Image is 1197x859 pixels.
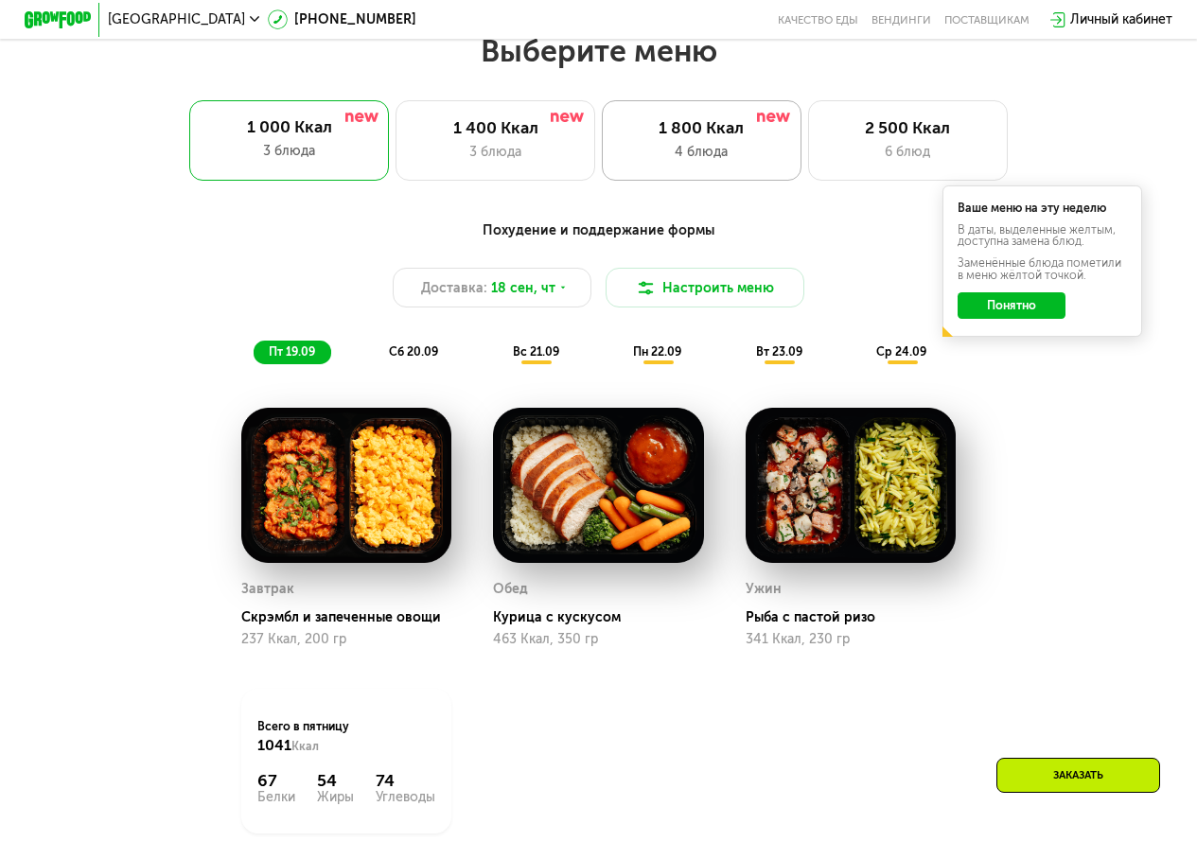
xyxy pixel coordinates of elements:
[606,268,805,307] button: Настроить меню
[414,118,578,138] div: 1 400 Ккал
[421,278,487,298] span: Доставка:
[241,632,452,647] div: 237 Ккал, 200 гр
[269,344,315,359] span: пт 19.09
[268,9,416,29] a: [PHONE_NUMBER]
[493,609,717,626] div: Курица с кускусом
[756,344,802,359] span: вт 23.09
[414,142,578,162] div: 3 блюда
[958,292,1065,319] button: Понятно
[958,257,1127,281] div: Заменённые блюда пометили в меню жёлтой точкой.
[876,344,926,359] span: ср 24.09
[633,344,681,359] span: пн 22.09
[389,344,438,359] span: сб 20.09
[996,758,1160,793] div: Заказать
[206,141,372,161] div: 3 блюда
[1070,9,1172,29] div: Личный кабинет
[257,736,291,754] span: 1041
[871,13,931,26] a: Вендинги
[778,13,858,26] a: Качество еды
[257,771,295,791] div: 67
[746,632,957,647] div: 341 Ккал, 230 гр
[376,771,435,791] div: 74
[376,791,435,804] div: Углеводы
[620,118,784,138] div: 1 800 Ккал
[53,32,1144,70] h2: Выберите меню
[108,13,245,26] span: [GEOGRAPHIC_DATA]
[206,117,372,137] div: 1 000 Ккал
[513,344,559,359] span: вс 21.09
[493,577,528,602] div: Обед
[241,609,466,626] div: Скрэмбл и запеченные овощи
[958,224,1127,248] div: В даты, выделенные желтым, доступна замена блюд.
[493,632,704,647] div: 463 Ккал, 350 гр
[106,220,1090,241] div: Похудение и поддержание формы
[257,718,434,755] div: Всего в пятницу
[491,278,555,298] span: 18 сен, чт
[746,577,782,602] div: Ужин
[958,202,1127,214] div: Ваше меню на эту неделю
[241,577,294,602] div: Завтрак
[291,739,319,753] span: Ккал
[944,13,1030,26] div: поставщикам
[746,609,970,626] div: Рыба с пастой ризо
[317,771,354,791] div: 54
[620,142,784,162] div: 4 блюда
[825,118,990,138] div: 2 500 Ккал
[317,791,354,804] div: Жиры
[257,791,295,804] div: Белки
[825,142,990,162] div: 6 блюд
